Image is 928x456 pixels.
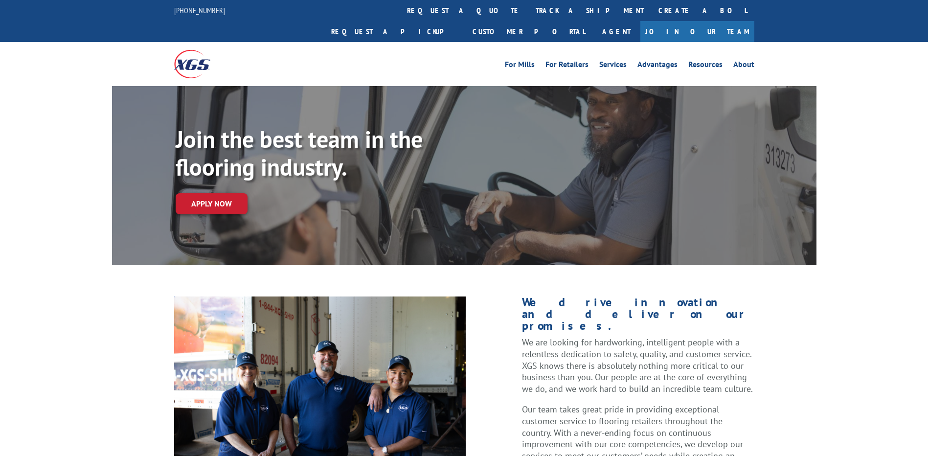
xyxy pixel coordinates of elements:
a: Agent [592,21,640,42]
a: [PHONE_NUMBER] [174,5,225,15]
a: Resources [688,61,723,71]
a: Request a pickup [324,21,465,42]
a: Advantages [637,61,678,71]
p: We are looking for hardworking, intelligent people with a relentless dedication to safety, qualit... [522,337,754,404]
a: Apply now [176,193,248,214]
a: For Mills [505,61,535,71]
a: Customer Portal [465,21,592,42]
a: Services [599,61,627,71]
h1: We drive innovation and deliver on our promises. [522,296,754,337]
a: For Retailers [545,61,588,71]
strong: Join the best team in the flooring industry. [176,124,423,182]
a: About [733,61,754,71]
a: Join Our Team [640,21,754,42]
